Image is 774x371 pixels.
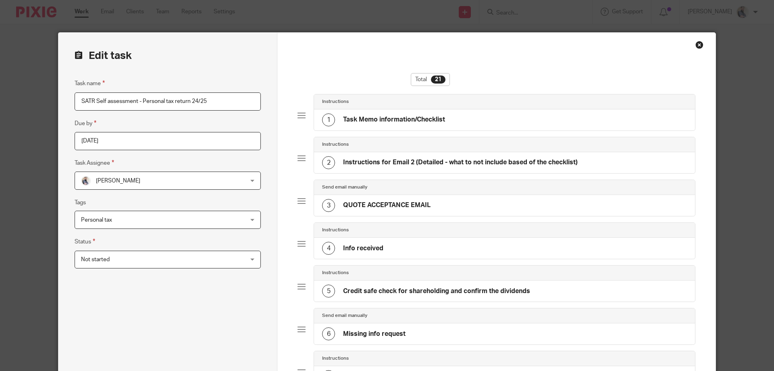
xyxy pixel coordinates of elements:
h4: Info received [343,244,383,253]
h4: Send email manually [322,312,367,319]
div: 6 [322,327,335,340]
h4: Missing info request [343,330,406,338]
div: Total [411,73,450,86]
label: Task Assignee [75,158,114,168]
img: Pixie%2002.jpg [81,176,91,186]
h4: Instructions [322,141,349,148]
div: 1 [322,113,335,126]
div: Close this dialog window [695,41,703,49]
div: 5 [322,285,335,298]
h4: Instructions for Email 2 (Detailed - what to not include based of the checklist) [343,158,578,167]
label: Status [75,237,95,246]
div: 2 [322,156,335,169]
div: 3 [322,199,335,212]
h4: QUOTE ACCEPTANCE EMAIL [343,201,431,210]
span: [PERSON_NAME] [96,178,140,184]
label: Task name [75,79,105,88]
h4: Instructions [322,99,349,105]
span: Not started [81,257,110,262]
h4: Instructions [322,270,349,276]
div: 21 [431,75,445,84]
input: Pick a date [75,132,261,150]
h4: Instructions [322,227,349,233]
label: Due by [75,119,96,128]
h4: Credit safe check for shareholding and confirm the dividends [343,287,530,296]
span: Personal tax [81,217,112,223]
label: Tags [75,199,86,207]
div: 4 [322,242,335,255]
h4: Instructions [322,355,349,362]
h2: Edit task [75,49,261,63]
h4: Task Memo information/Checklist [343,115,445,124]
h4: Send email manually [322,184,367,191]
